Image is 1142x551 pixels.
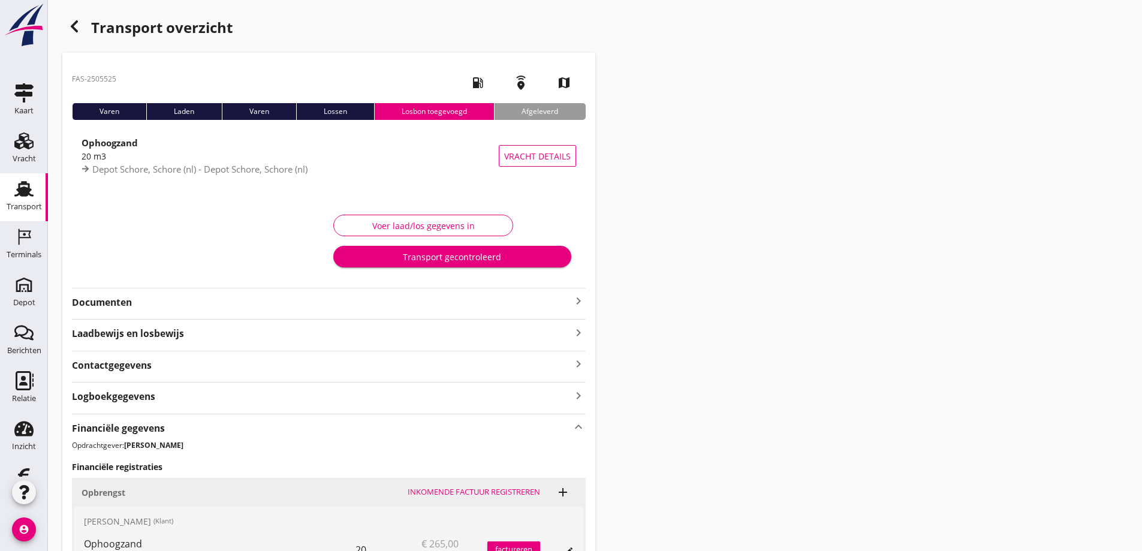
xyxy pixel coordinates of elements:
[72,130,586,182] a: Ophoogzand20 m3Depot Schore, Schore (nl) - Depot Schore, Schore (nl)Vracht details
[72,440,586,451] p: Opdrachtgever:
[374,103,494,120] div: Losbon toegevoegd
[571,419,586,435] i: keyboard_arrow_up
[74,507,583,535] div: [PERSON_NAME]
[504,66,538,100] i: emergency_share
[146,103,221,120] div: Laden
[72,460,586,473] h3: Financiële registraties
[296,103,374,120] div: Lossen
[13,155,36,162] div: Vracht
[461,66,495,100] i: local_gas_station
[7,251,41,258] div: Terminals
[72,390,155,404] strong: Logboekgegevens
[72,296,571,309] strong: Documenten
[7,347,41,354] div: Berichten
[12,395,36,402] div: Relatie
[504,150,571,162] span: Vracht details
[12,442,36,450] div: Inzicht
[82,150,499,162] div: 20 m3
[62,14,595,43] div: Transport overzicht
[556,485,570,499] i: add
[494,103,585,120] div: Afgeleverd
[82,487,125,498] strong: Opbrengst
[92,163,308,175] span: Depot Schore, Schore (nl) - Depot Schore, Schore (nl)
[499,145,576,167] button: Vracht details
[571,326,586,340] i: keyboard_arrow_right
[333,215,513,236] button: Voer laad/los gegevens in
[84,537,355,551] div: Ophoogzand
[547,66,581,100] i: map
[421,537,459,551] span: € 265,00
[2,3,46,47] img: logo-small.a267ee39.svg
[222,103,296,120] div: Varen
[72,421,165,435] strong: Financiële gegevens
[72,327,571,341] strong: Laadbewijs en losbewijs
[343,251,561,263] div: Transport gecontroleerd
[153,516,173,526] small: (Klant)
[72,103,146,120] div: Varen
[82,137,138,149] strong: Ophoogzand
[12,517,36,541] i: account_circle
[408,486,540,498] div: Inkomende factuur registreren
[72,359,152,372] strong: Contactgegevens
[13,299,35,306] div: Depot
[14,107,34,115] div: Kaart
[333,246,571,267] button: Transport gecontroleerd
[72,74,116,85] p: FAS-2505525
[571,387,586,404] i: keyboard_arrow_right
[124,440,183,450] strong: [PERSON_NAME]
[571,294,586,308] i: keyboard_arrow_right
[403,484,545,501] button: Inkomende factuur registreren
[343,219,503,232] div: Voer laad/los gegevens in
[571,356,586,372] i: keyboard_arrow_right
[7,203,42,210] div: Transport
